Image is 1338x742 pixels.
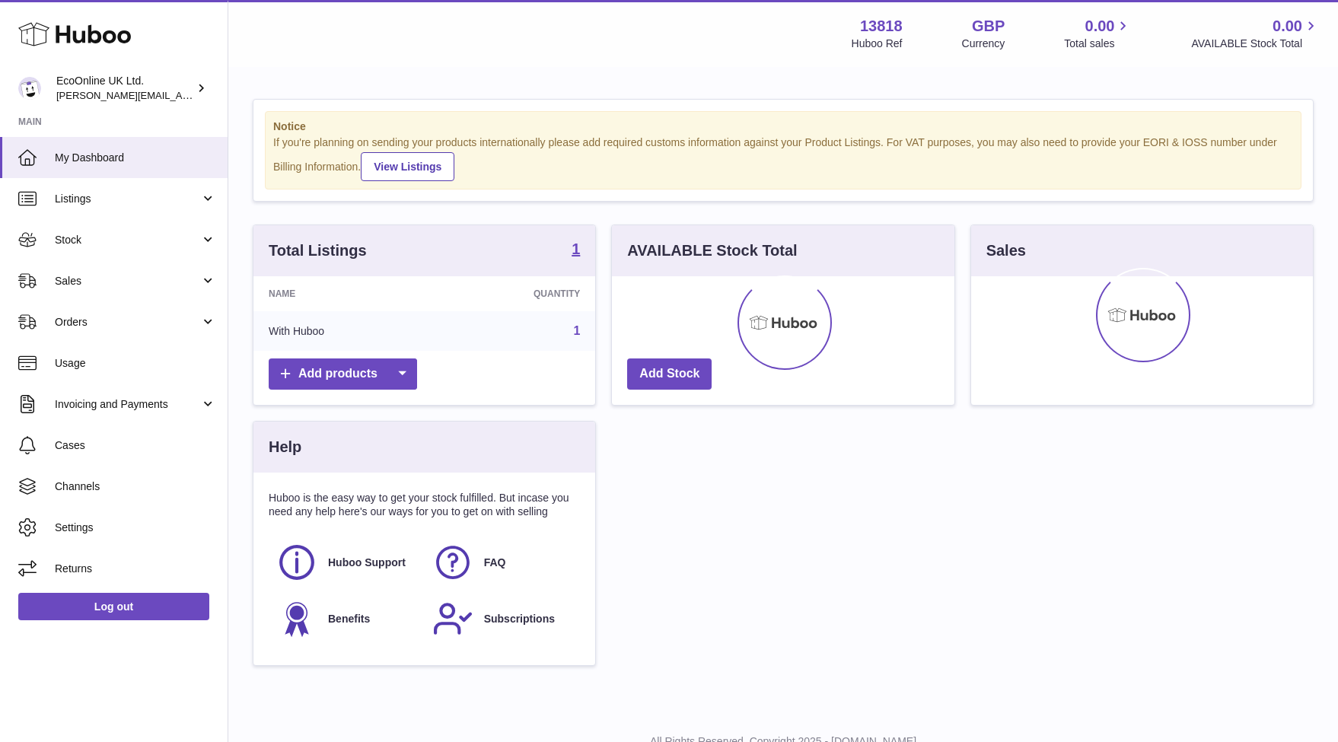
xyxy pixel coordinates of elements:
[55,274,200,288] span: Sales
[55,356,216,371] span: Usage
[269,358,417,390] a: Add products
[962,37,1005,51] div: Currency
[328,612,370,626] span: Benefits
[18,77,41,100] img: alex.doherty@ecoonline.com
[484,612,555,626] span: Subscriptions
[276,542,417,583] a: Huboo Support
[572,241,580,256] strong: 1
[627,240,797,261] h3: AVAILABLE Stock Total
[852,37,903,51] div: Huboo Ref
[55,192,200,206] span: Listings
[573,324,580,337] a: 1
[860,16,903,37] strong: 13818
[56,74,193,103] div: EcoOnline UK Ltd.
[273,135,1293,181] div: If you're planning on sending your products internationally please add required customs informati...
[328,556,406,570] span: Huboo Support
[253,311,434,351] td: With Huboo
[1085,16,1115,37] span: 0.00
[269,437,301,457] h3: Help
[55,479,216,494] span: Channels
[432,598,573,639] a: Subscriptions
[572,241,580,260] a: 1
[986,240,1026,261] h3: Sales
[55,438,216,453] span: Cases
[55,397,200,412] span: Invoicing and Payments
[18,593,209,620] a: Log out
[276,598,417,639] a: Benefits
[432,542,573,583] a: FAQ
[56,89,387,101] span: [PERSON_NAME][EMAIL_ADDRESS][PERSON_NAME][DOMAIN_NAME]
[55,315,200,330] span: Orders
[1191,37,1320,51] span: AVAILABLE Stock Total
[972,16,1005,37] strong: GBP
[55,521,216,535] span: Settings
[273,119,1293,134] strong: Notice
[55,151,216,165] span: My Dashboard
[627,358,712,390] a: Add Stock
[253,276,434,311] th: Name
[269,240,367,261] h3: Total Listings
[1064,16,1132,51] a: 0.00 Total sales
[484,556,506,570] span: FAQ
[269,491,580,520] p: Huboo is the easy way to get your stock fulfilled. But incase you need any help here's our ways f...
[361,152,454,181] a: View Listings
[55,233,200,247] span: Stock
[434,276,595,311] th: Quantity
[1273,16,1302,37] span: 0.00
[1191,16,1320,51] a: 0.00 AVAILABLE Stock Total
[1064,37,1132,51] span: Total sales
[55,562,216,576] span: Returns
